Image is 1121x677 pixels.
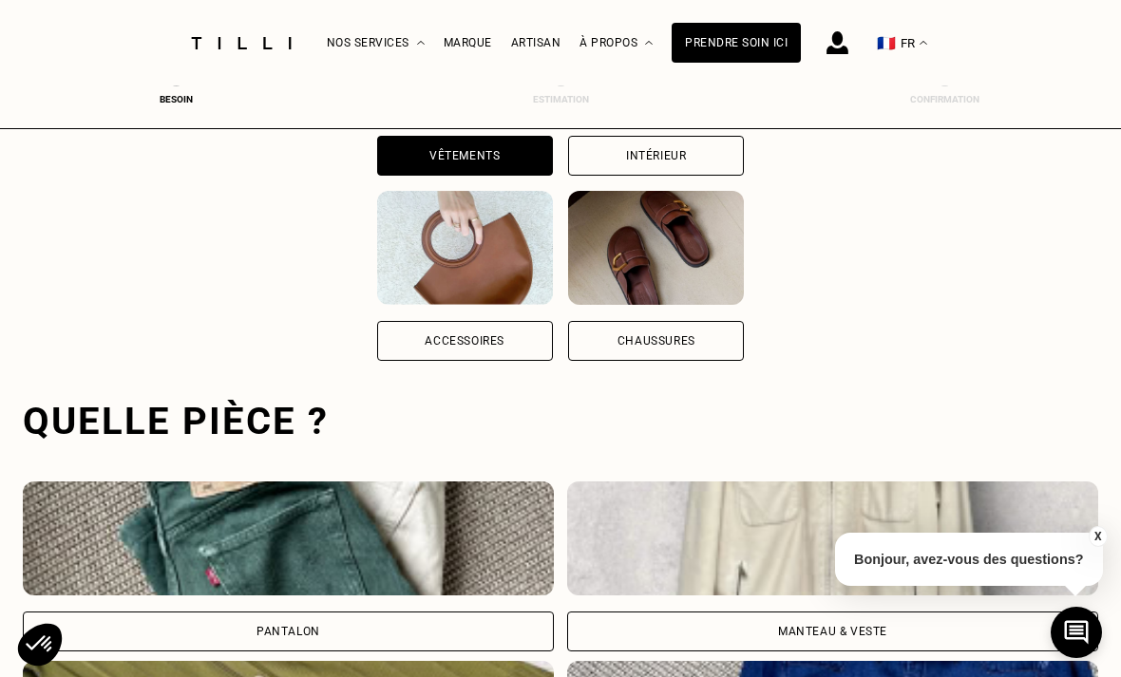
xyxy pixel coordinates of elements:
img: Tilli retouche votre Manteau & Veste [567,481,1098,595]
div: Vêtements [429,150,500,161]
div: Pantalon [256,626,320,637]
img: Tilli retouche votre Pantalon [23,481,554,595]
button: X [1088,526,1107,547]
div: Manteau & Veste [778,626,887,637]
span: 🇫🇷 [877,34,896,52]
img: Chaussures [568,191,744,305]
a: Artisan [511,36,561,49]
div: Intérieur [626,150,686,161]
a: Marque [444,36,492,49]
img: Logo du service de couturière Tilli [184,37,298,49]
img: menu déroulant [920,41,927,46]
div: Estimation [522,94,598,104]
img: Accessoires [377,191,553,305]
div: Chaussures [617,335,695,347]
div: Accessoires [425,335,504,347]
img: icône connexion [826,31,848,54]
div: Besoin [139,94,215,104]
img: Menu déroulant [417,41,425,46]
div: Nos services [327,1,425,85]
a: Prendre soin ici [672,23,801,63]
img: Menu déroulant à propos [645,41,653,46]
button: 🇫🇷 FR [867,1,937,85]
div: À propos [579,1,653,85]
p: Bonjour, avez-vous des questions? [835,533,1103,586]
div: Confirmation [907,94,983,104]
div: Quelle pièce ? [23,399,1098,443]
